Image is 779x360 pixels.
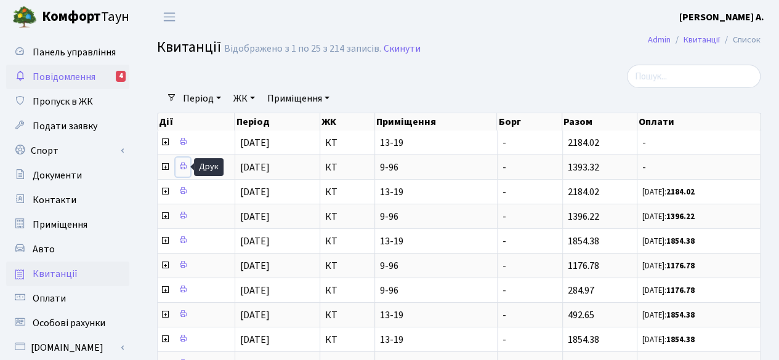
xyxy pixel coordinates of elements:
[240,308,270,322] span: [DATE]
[642,186,695,198] small: [DATE]:
[380,138,491,148] span: 13-19
[568,259,599,273] span: 1176.78
[42,7,101,26] b: Комфорт
[380,162,491,172] span: 9-96
[666,186,695,198] b: 2184.02
[503,136,506,150] span: -
[6,65,129,89] a: Повідомлення4
[240,210,270,223] span: [DATE]
[666,285,695,296] b: 1176.78
[375,113,497,130] th: Приміщення
[262,88,334,109] a: Приміщення
[642,138,755,148] span: -
[568,185,599,199] span: 2184.02
[33,218,87,231] span: Приміщення
[325,335,369,345] span: КТ
[642,334,695,345] small: [DATE]:
[380,335,491,345] span: 13-19
[42,7,129,28] span: Таун
[240,333,270,346] span: [DATE]
[562,113,637,130] th: Разом
[503,234,506,248] span: -
[33,267,78,281] span: Квитанції
[503,259,506,273] span: -
[503,333,506,346] span: -
[240,136,270,150] span: [DATE]
[325,138,369,148] span: КТ
[320,113,375,130] th: ЖК
[33,316,105,330] span: Особові рахунки
[240,259,270,273] span: [DATE]
[33,169,82,182] span: Документи
[380,261,491,271] span: 9-96
[384,43,421,55] a: Скинути
[568,161,599,174] span: 1393.32
[666,236,695,247] b: 1854.38
[6,89,129,114] a: Пропуск в ЖК
[116,71,126,82] div: 4
[224,43,381,55] div: Відображено з 1 по 25 з 214 записів.
[6,40,129,65] a: Панель управління
[6,114,129,138] a: Подати заявку
[568,136,599,150] span: 2184.02
[679,10,764,24] b: [PERSON_NAME] А.
[666,260,695,271] b: 1176.78
[33,242,55,256] span: Авто
[6,286,129,311] a: Оплати
[568,234,599,248] span: 1854.38
[33,95,93,108] span: Пропуск в ЖК
[720,33,761,47] li: Список
[568,210,599,223] span: 1396.22
[228,88,260,109] a: ЖК
[642,310,695,321] small: [DATE]:
[33,46,116,59] span: Панель управління
[503,161,506,174] span: -
[240,284,270,297] span: [DATE]
[642,236,695,247] small: [DATE]:
[240,161,270,174] span: [DATE]
[6,262,129,286] a: Квитанції
[6,138,129,163] a: Спорт
[380,310,491,320] span: 13-19
[325,187,369,197] span: КТ
[154,7,185,27] button: Переключити навігацію
[178,88,226,109] a: Період
[235,113,320,130] th: Період
[240,234,270,248] span: [DATE]
[33,70,95,84] span: Повідомлення
[157,36,221,58] span: Квитанції
[642,260,695,271] small: [DATE]:
[648,33,671,46] a: Admin
[503,185,506,199] span: -
[325,162,369,172] span: КТ
[642,162,755,172] span: -
[325,236,369,246] span: КТ
[240,185,270,199] span: [DATE]
[380,212,491,222] span: 9-96
[6,335,129,360] a: [DOMAIN_NAME]
[642,211,695,222] small: [DATE]:
[325,261,369,271] span: КТ
[666,211,695,222] b: 1396.22
[503,210,506,223] span: -
[33,193,76,207] span: Контакти
[503,284,506,297] span: -
[684,33,720,46] a: Квитанції
[325,212,369,222] span: КТ
[642,285,695,296] small: [DATE]:
[6,188,129,212] a: Контакти
[325,286,369,295] span: КТ
[33,119,97,133] span: Подати заявку
[33,292,66,305] span: Оплати
[503,308,506,322] span: -
[325,310,369,320] span: КТ
[629,27,779,53] nav: breadcrumb
[568,308,594,322] span: 492.65
[627,65,761,88] input: Пошук...
[380,236,491,246] span: 13-19
[6,163,129,188] a: Документи
[568,333,599,346] span: 1854.38
[6,237,129,262] a: Авто
[12,5,37,30] img: logo.png
[637,113,761,130] th: Оплати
